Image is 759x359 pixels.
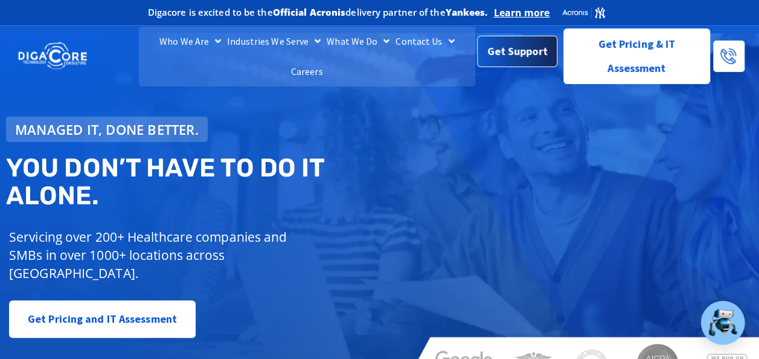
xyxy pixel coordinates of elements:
span: Get Pricing and IT Assessment [28,307,177,331]
a: Managed IT, done better. [6,117,208,142]
h2: You don’t have to do IT alone. [6,154,388,210]
a: Get Pricing & IT Assessment [563,28,710,84]
img: Acronis [562,6,606,19]
h2: Digacore is excited to be the delivery partner of the [148,8,488,17]
a: Industries We Serve [224,26,324,56]
img: DigaCore Technology Consulting [18,41,87,71]
a: Contact Us [392,26,457,56]
a: Who We Are [156,26,224,56]
a: Get Support [477,36,557,67]
a: What We Do [324,26,392,56]
span: Get Support [487,39,548,63]
span: Get Pricing & IT Assessment [573,32,700,80]
a: Careers [288,56,326,86]
nav: Menu [139,26,475,86]
a: Learn more [493,7,549,19]
b: Yankees. [446,6,488,18]
b: Official Acronis [273,6,346,18]
span: Managed IT, done better. [15,123,199,136]
a: Get Pricing and IT Assessment [9,300,196,338]
p: Servicing over 200+ Healthcare companies and SMBs in over 1000+ locations across [GEOGRAPHIC_DATA]. [9,228,319,282]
